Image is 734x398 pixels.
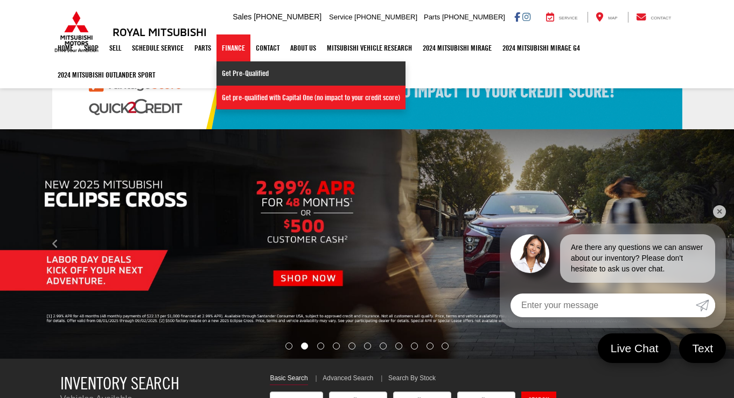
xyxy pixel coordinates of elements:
[52,61,160,88] a: 2024 Mitsubishi Outlander SPORT
[497,34,585,61] a: 2024 Mitsubishi Mirage G4
[424,13,440,21] span: Parts
[104,34,127,61] a: Sell
[651,16,671,20] span: Contact
[605,341,664,355] span: Live Chat
[254,12,321,21] span: [PHONE_NUMBER]
[511,234,549,273] img: Agent profile photo
[388,374,436,385] a: Search By Stock
[250,34,285,61] a: Contact
[216,86,406,109] a: Get pre-qualified with Capital One (no impact to your credit score)
[216,34,250,61] a: Finance
[442,13,505,21] span: [PHONE_NUMBER]
[285,34,321,61] a: About Us
[427,343,434,350] li: Go to slide number 10.
[608,16,617,20] span: Map
[233,12,251,21] span: Sales
[52,11,101,53] img: Mitsubishi
[329,13,352,21] span: Service
[321,34,417,61] a: Mitsubishi Vehicle Research
[270,374,307,385] a: Basic Search
[52,34,79,61] a: Home
[679,333,726,363] a: Text
[411,343,418,350] li: Go to slide number 9.
[216,61,406,86] a: Get Pre-Qualified
[364,343,371,350] li: Go to slide number 6.
[696,294,715,317] a: Submit
[113,26,207,38] h3: Royal Mitsubishi
[588,12,625,23] a: Map
[323,374,373,385] a: Advanced Search
[285,343,292,350] li: Go to slide number 1.
[127,34,189,61] a: Schedule Service: Opens in a new tab
[514,12,520,21] a: Facebook: Click to visit our Facebook page
[598,333,672,363] a: Live Chat
[380,343,387,350] li: Go to slide number 7.
[511,294,696,317] input: Enter your message
[301,343,308,350] li: Go to slide number 2.
[395,343,402,350] li: Go to slide number 8.
[348,343,355,350] li: Go to slide number 5.
[417,34,497,61] a: 2024 Mitsubishi Mirage
[628,12,680,23] a: Contact
[354,13,417,21] span: [PHONE_NUMBER]
[538,12,586,23] a: Service
[560,234,715,283] div: Are there any questions we can answer about our inventory? Please don't hesitate to ask us over c...
[79,34,104,61] a: Shop
[559,16,578,20] span: Service
[624,151,734,337] button: Click to view next picture.
[522,12,530,21] a: Instagram: Click to visit our Instagram page
[442,343,449,350] li: Go to slide number 11.
[687,341,718,355] span: Text
[317,343,324,350] li: Go to slide number 3.
[189,34,216,61] a: Parts: Opens in a new tab
[60,374,254,393] h3: Inventory Search
[333,343,340,350] li: Go to slide number 4.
